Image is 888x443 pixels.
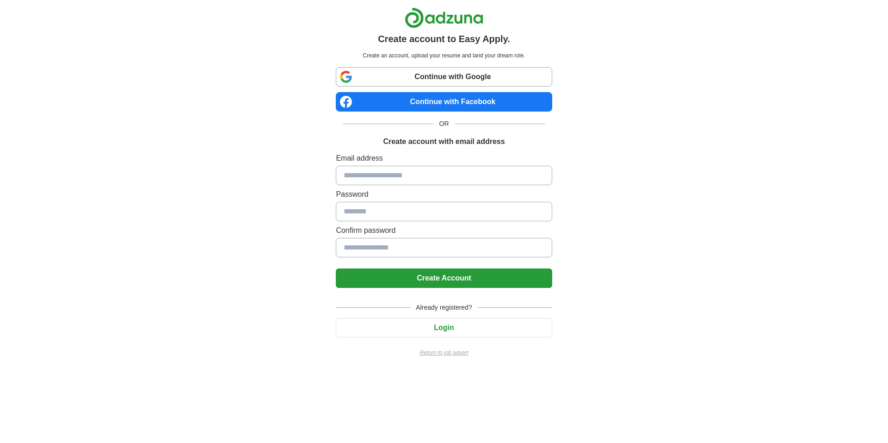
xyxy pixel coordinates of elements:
[338,51,550,60] p: Create an account, upload your resume and land your dream role.
[410,303,477,312] span: Already registered?
[336,225,552,236] label: Confirm password
[336,324,552,331] a: Login
[336,318,552,337] button: Login
[336,189,552,200] label: Password
[336,349,552,357] a: Return to job advert
[405,7,483,28] img: Adzuna logo
[336,153,552,164] label: Email address
[336,268,552,288] button: Create Account
[434,119,455,129] span: OR
[378,32,510,46] h1: Create account to Easy Apply.
[336,92,552,112] a: Continue with Facebook
[383,136,505,147] h1: Create account with email address
[336,67,552,87] a: Continue with Google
